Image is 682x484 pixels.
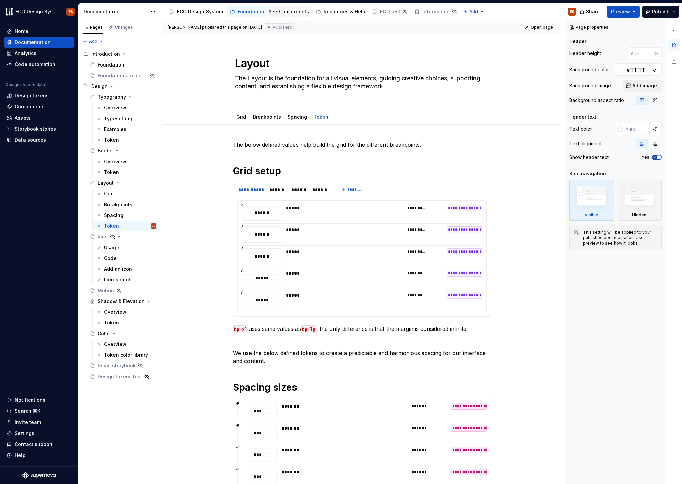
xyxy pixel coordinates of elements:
a: Components [4,101,74,112]
a: Grid [236,114,246,120]
button: Add [81,37,106,46]
a: Token [93,167,159,178]
a: Overview [93,156,159,167]
a: Analytics [4,48,74,59]
a: Border [87,145,159,156]
a: Foundation [227,6,267,17]
label: Yes [642,155,649,160]
span: Share [586,8,600,15]
div: Foundation [238,8,264,15]
button: Add image [623,80,662,92]
div: Token [104,137,119,143]
div: Background color [569,66,609,73]
a: Shadow & Elevation [87,296,159,307]
div: Hidden [632,212,646,218]
div: Breakpoints [250,109,284,124]
div: Header [569,38,586,45]
code: bp-lg [301,325,316,333]
section-item: Breakpoint [237,200,487,312]
div: Assets [15,115,31,121]
div: Visible [569,180,614,221]
div: Motion [98,287,114,294]
a: Breakpoints [93,199,159,210]
div: Settings [15,430,34,437]
div: Header height [569,50,601,57]
div: Components [15,103,45,110]
a: Overview [93,307,159,317]
a: Some storybook [87,360,159,371]
div: ECO Design System [15,8,58,15]
a: Assets [4,113,74,123]
button: Contact support [4,439,74,450]
div: ES [69,9,73,14]
button: Publish [642,6,679,18]
a: Spacing [93,210,159,221]
a: TokenES [93,221,159,231]
a: Typesetting [93,113,159,124]
button: Add [461,7,486,16]
a: ECO test [369,6,410,17]
a: Open page [522,23,556,32]
button: ECO Design SystemES [1,4,77,19]
a: Typography [87,92,159,102]
a: Home [4,26,74,37]
a: Add an icon [93,264,159,274]
a: Documentation [4,37,74,48]
div: Hidden [617,180,662,221]
div: Contact support [15,441,53,448]
div: Design tokens test [98,373,142,380]
a: Token [314,114,328,120]
p: px [654,51,659,56]
p: We use the below defined tokens to create a predictable and harmonious spacing for our interface ... [233,349,491,365]
div: Token [311,109,331,124]
div: Introduction [91,51,120,57]
a: Supernova Logo [22,472,56,479]
div: Shadow & Elevation [98,298,145,305]
div: Page tree [81,49,159,382]
div: Code automation [15,61,55,68]
a: Foundation [87,59,159,70]
div: Help [15,452,26,459]
a: Settings [4,428,74,439]
code: bp-xl [233,325,248,333]
a: Information [412,6,460,17]
a: Color [87,328,159,339]
div: Data sources [15,137,46,143]
span: Add image [632,82,657,89]
input: Auto [624,63,650,76]
span: Open page [531,25,553,30]
div: Design system data [5,82,45,87]
div: ECO Design System [177,8,223,15]
div: Examples [104,126,126,133]
a: Breakpoints [253,114,281,120]
input: Auto [628,47,654,59]
div: Color [98,330,110,337]
div: Notifications [15,397,45,403]
p: uses same values as , the only difference is that the margin is considered infinite. [233,325,491,333]
div: Invite team [15,419,41,426]
div: Analytics [15,50,36,57]
a: Components [268,6,312,17]
a: Grid [93,188,159,199]
a: Icon search [93,274,159,285]
button: Share [576,6,604,18]
textarea: The Layout is the foundation for all visual elements, guiding creative choices, supporting conten... [234,73,488,92]
a: Invite team [4,417,74,428]
div: Pages [83,25,103,30]
a: Layout [87,178,159,188]
a: Examples [93,124,159,135]
div: Side navigation [569,170,606,177]
div: Token [104,319,119,326]
div: Add an icon [104,266,132,272]
a: Code [93,253,159,264]
div: Foundations to be published [98,72,148,79]
div: This setting will be applied to your published documentation. Use preview to see how it looks. [583,230,657,246]
span: Add [469,9,478,14]
a: Spacing [288,114,307,120]
div: Token color library [104,352,148,358]
span: Published [273,25,292,30]
div: Components [279,8,309,15]
div: Background aspect ratio [569,97,624,104]
div: Storybook stories [15,126,56,132]
a: Design tokens [4,90,74,101]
